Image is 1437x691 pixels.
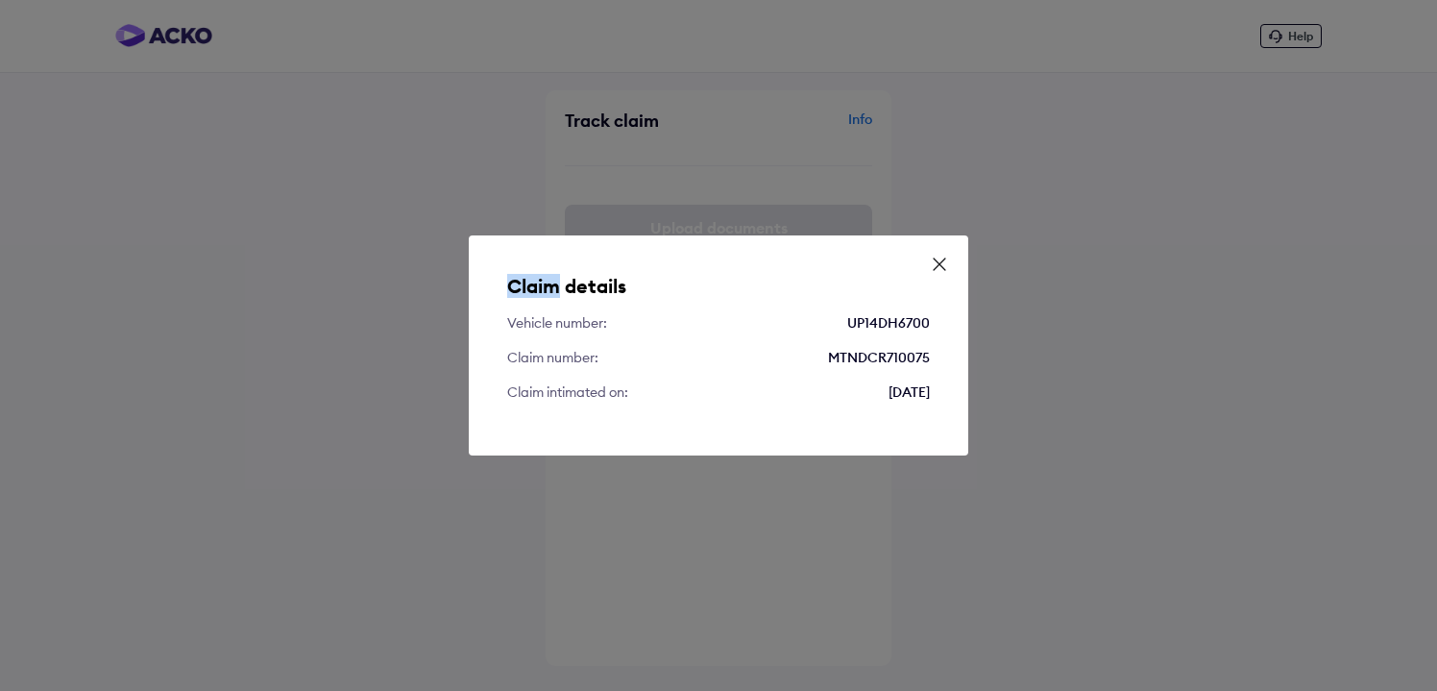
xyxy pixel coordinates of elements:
h5: Claim details [507,274,930,298]
div: Claim number: [507,348,598,367]
div: [DATE] [889,383,930,402]
div: MTNDCR710075 [828,348,930,367]
div: Vehicle number: [507,313,607,333]
div: Claim intimated on: [507,383,628,402]
div: UP14DH6700 [847,313,930,333]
